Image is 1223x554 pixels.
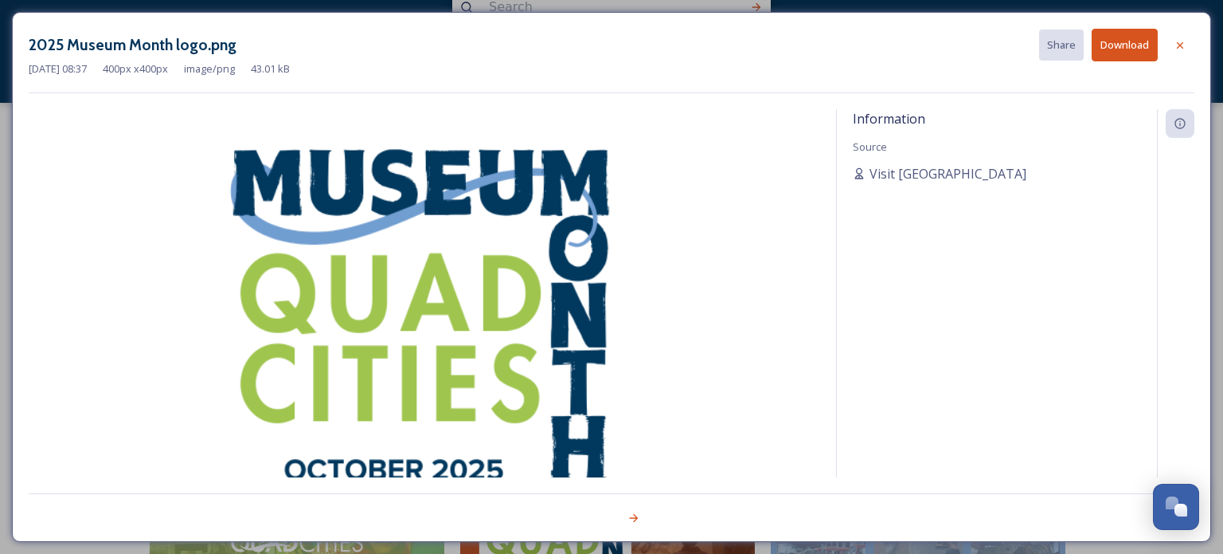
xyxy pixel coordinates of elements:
button: Share [1039,29,1084,61]
span: [DATE] 08:37 [29,61,87,77]
img: 2025%20Museum%20Month%20logo.png [29,109,820,520]
span: 43.01 kB [251,61,290,77]
h3: 2025 Museum Month logo.png [29,33,236,57]
button: Download [1092,29,1158,61]
span: image/png [184,61,235,77]
span: 400 px x 400 px [103,61,168,77]
span: Source [853,139,887,154]
span: Visit [GEOGRAPHIC_DATA] [869,164,1026,183]
span: Information [853,110,925,128]
button: Open Chat [1153,484,1199,530]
